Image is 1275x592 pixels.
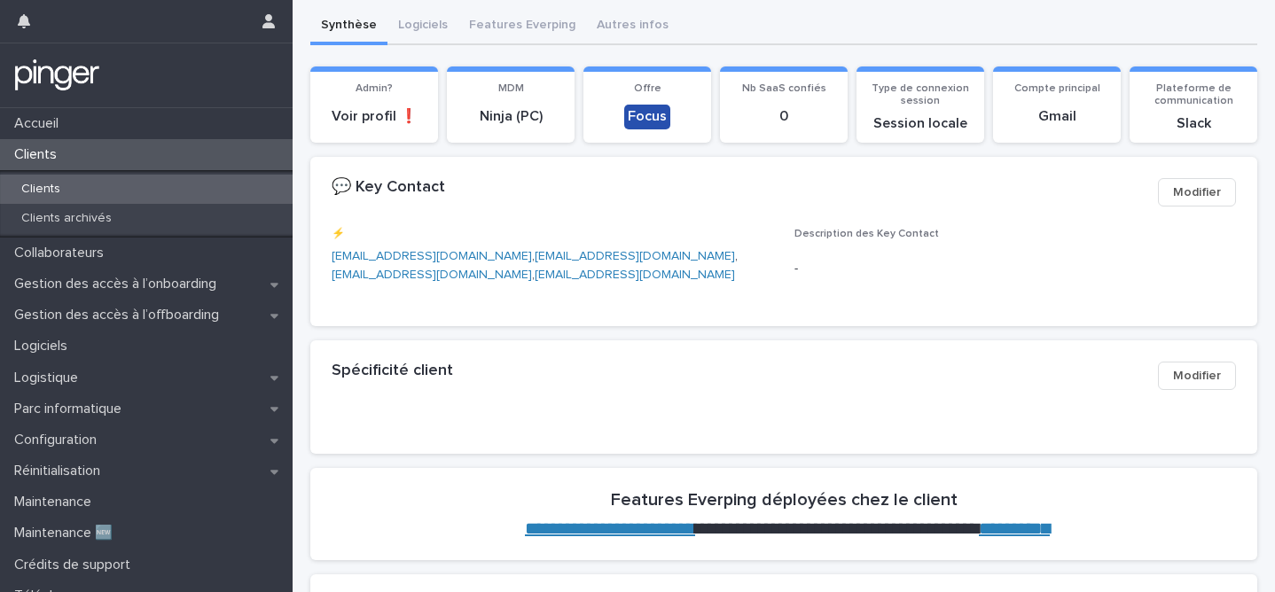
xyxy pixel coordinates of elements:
span: Offre [634,83,661,94]
p: Clients [7,146,71,163]
a: [EMAIL_ADDRESS][DOMAIN_NAME] [535,269,735,281]
p: Gestion des accès à l’offboarding [7,307,233,323]
p: Session locale [867,115,974,132]
span: Plateforme de communication [1154,83,1233,106]
p: Voir profil ❗ [321,108,427,125]
h2: 💬 Key Contact [332,178,445,198]
button: Logiciels [387,8,458,45]
p: - [794,260,1236,278]
a: [EMAIL_ADDRESS][DOMAIN_NAME] [332,269,532,281]
p: , , , [332,247,773,284]
p: Clients [7,182,74,197]
p: Accueil [7,115,73,132]
a: [EMAIL_ADDRESS][DOMAIN_NAME] [535,250,735,262]
p: Gestion des accès à l’onboarding [7,276,231,292]
button: Features Everping [458,8,586,45]
p: Maintenance 🆕 [7,525,127,541]
p: Crédits de support [7,557,145,573]
p: Logiciels [7,338,82,354]
p: Slack [1140,115,1247,132]
p: Ninja (PC) [458,108,564,125]
p: Parc informatique [7,401,136,417]
a: [EMAIL_ADDRESS][DOMAIN_NAME] [332,250,532,262]
img: mTgBEunGTSyRkCgitkcU [14,58,100,93]
span: Type de connexion session [872,83,969,106]
button: Modifier [1158,362,1236,390]
span: ⚡️ [332,229,345,239]
span: MDM [498,83,524,94]
p: Clients archivés [7,211,126,226]
p: Configuration [7,432,111,448]
h2: Spécificité client [332,362,453,381]
span: Admin? [356,83,393,94]
p: Maintenance [7,494,106,510]
p: Collaborateurs [7,245,118,261]
h2: Features Everping déployées chez le client [611,489,958,510]
p: 0 [731,108,837,125]
span: Description des Key Contact [794,229,939,239]
button: Modifier [1158,178,1236,206]
p: Logistique [7,370,92,386]
p: Réinitialisation [7,463,114,479]
div: Focus [624,105,670,129]
span: Modifier [1173,367,1221,385]
span: Modifier [1173,183,1221,201]
button: Synthèse [310,8,387,45]
span: Nb SaaS confiés [742,83,826,94]
span: Compte principal [1014,83,1100,94]
p: Gmail [1004,108,1110,125]
button: Autres infos [586,8,679,45]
